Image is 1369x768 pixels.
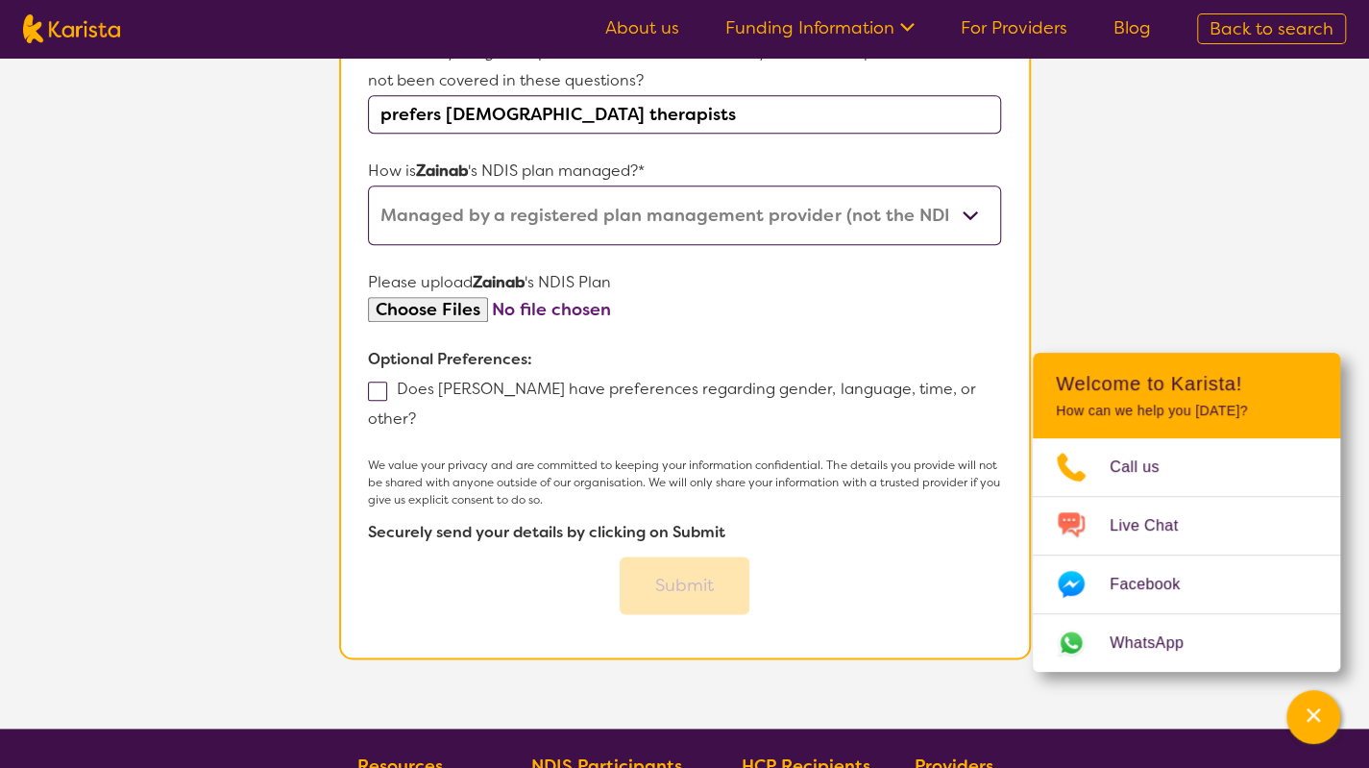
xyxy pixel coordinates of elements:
a: Back to search [1197,13,1346,44]
span: WhatsApp [1110,629,1207,657]
span: Facebook [1110,570,1203,599]
input: Type you answer here [368,95,1000,134]
a: About us [605,16,679,39]
p: Please upload 's NDIS Plan [368,268,1000,297]
p: Is there anything else specific to 's needs that you think is important that has not been covered... [368,37,1000,95]
a: For Providers [961,16,1067,39]
div: Channel Menu [1033,353,1340,672]
p: How can we help you [DATE]? [1056,403,1317,419]
img: Karista logo [23,14,120,43]
a: Web link opens in a new tab. [1033,614,1340,672]
label: Does [PERSON_NAME] have preferences regarding gender, language, time, or other? [368,379,975,429]
strong: Zainab [416,161,468,181]
h2: Welcome to Karista! [1056,372,1317,395]
span: Back to search [1210,17,1333,40]
ul: Choose channel [1033,438,1340,672]
a: Blog [1113,16,1151,39]
strong: Zainab [473,272,525,292]
span: Live Chat [1110,511,1201,540]
b: Optional Preferences: [368,349,532,369]
strong: Zainab [609,41,661,62]
span: Call us [1110,453,1183,482]
b: Securely send your details by clicking on Submit [368,522,725,542]
button: Channel Menu [1286,690,1340,744]
a: Funding Information [725,16,915,39]
p: How is 's NDIS plan managed?* [368,157,1000,186]
p: We value your privacy and are committed to keeping your information confidential. The details you... [368,457,1000,508]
